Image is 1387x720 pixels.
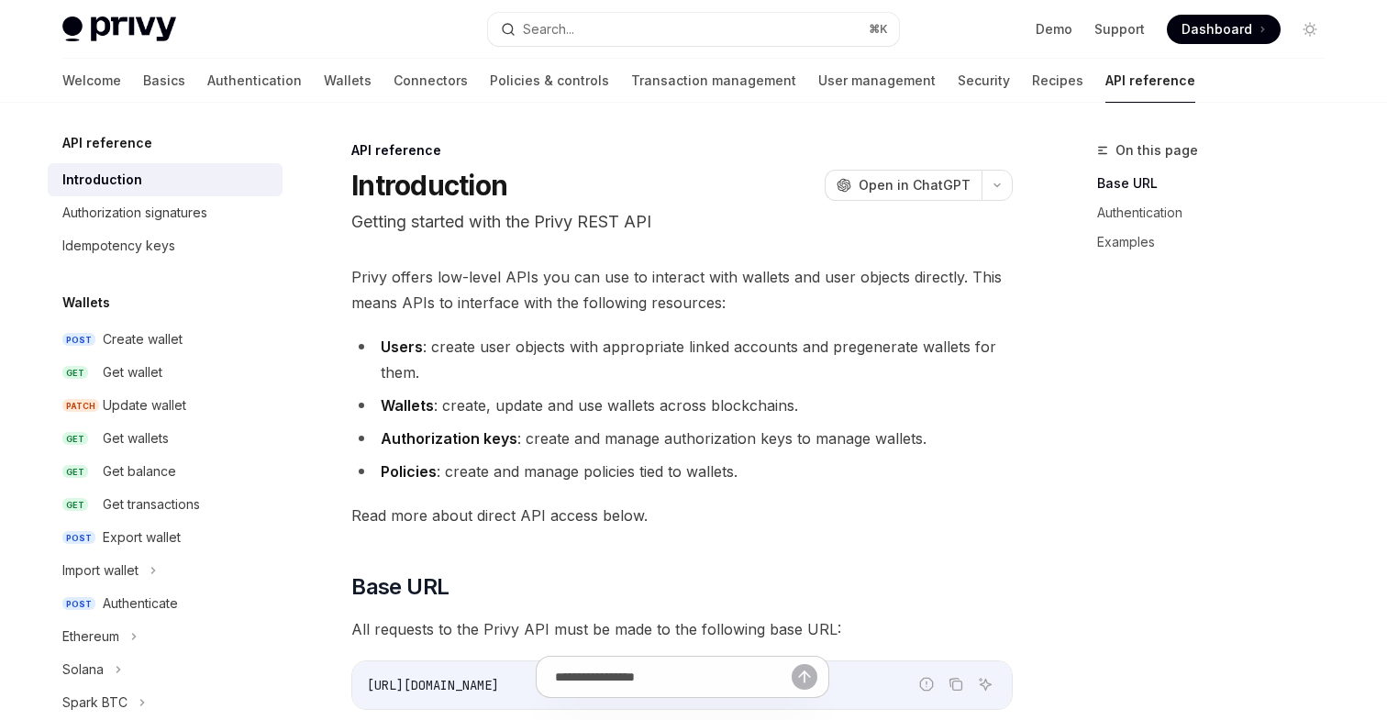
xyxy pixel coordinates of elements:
a: Security [958,59,1010,103]
a: Base URL [1097,169,1339,198]
div: Get wallets [103,427,169,449]
a: Authentication [207,59,302,103]
a: Welcome [62,59,121,103]
a: PATCHUpdate wallet [48,389,283,422]
a: GETGet wallets [48,422,283,455]
span: Base URL [351,572,449,602]
div: Ethereum [62,626,119,648]
a: POSTExport wallet [48,521,283,554]
div: Idempotency keys [62,235,175,257]
h1: Introduction [351,169,507,202]
a: GETGet balance [48,455,283,488]
a: Support [1094,20,1145,39]
span: All requests to the Privy API must be made to the following base URL: [351,616,1013,642]
span: Read more about direct API access below. [351,503,1013,528]
div: Get wallet [103,361,162,383]
button: Open in ChatGPT [825,170,982,201]
span: GET [62,432,88,446]
button: Search...⌘K [488,13,899,46]
div: Search... [523,18,574,40]
div: API reference [351,141,1013,160]
div: Spark BTC [62,692,128,714]
p: Getting started with the Privy REST API [351,209,1013,235]
strong: Wallets [381,396,434,415]
li: : create, update and use wallets across blockchains. [351,393,1013,418]
a: Authorization signatures [48,196,283,229]
div: Export wallet [103,526,181,548]
strong: Users [381,338,423,356]
img: light logo [62,17,176,42]
span: POST [62,531,95,545]
div: Introduction [62,169,142,191]
span: Privy offers low-level APIs you can use to interact with wallets and user objects directly. This ... [351,264,1013,316]
a: GETGet transactions [48,488,283,521]
a: Policies & controls [490,59,609,103]
a: User management [818,59,936,103]
a: API reference [1105,59,1195,103]
span: Dashboard [1182,20,1252,39]
span: GET [62,366,88,380]
a: Examples [1097,227,1339,257]
span: On this page [1115,139,1198,161]
a: Connectors [394,59,468,103]
a: Authentication [1097,198,1339,227]
span: POST [62,333,95,347]
div: Update wallet [103,394,186,416]
strong: Policies [381,462,437,481]
span: PATCH [62,399,99,413]
a: Recipes [1032,59,1083,103]
a: Basics [143,59,185,103]
li: : create and manage authorization keys to manage wallets. [351,426,1013,451]
div: Get transactions [103,493,200,515]
div: Solana [62,659,104,681]
span: GET [62,498,88,512]
a: Demo [1036,20,1072,39]
h5: API reference [62,132,152,154]
li: : create and manage policies tied to wallets. [351,459,1013,484]
strong: Authorization keys [381,429,517,448]
span: ⌘ K [869,22,888,37]
div: Create wallet [103,328,183,350]
li: : create user objects with appropriate linked accounts and pregenerate wallets for them. [351,334,1013,385]
a: Wallets [324,59,372,103]
div: Import wallet [62,559,139,582]
a: Idempotency keys [48,229,283,262]
span: GET [62,465,88,479]
span: POST [62,597,95,611]
h5: Wallets [62,292,110,314]
a: Dashboard [1167,15,1281,44]
div: Authenticate [103,593,178,615]
div: Authorization signatures [62,202,207,224]
a: GETGet wallet [48,356,283,389]
button: Toggle dark mode [1295,15,1325,44]
a: Introduction [48,163,283,196]
div: Get balance [103,460,176,482]
a: POSTCreate wallet [48,323,283,356]
button: Send message [792,664,817,690]
a: POSTAuthenticate [48,587,283,620]
span: Open in ChatGPT [859,176,971,194]
a: Transaction management [631,59,796,103]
